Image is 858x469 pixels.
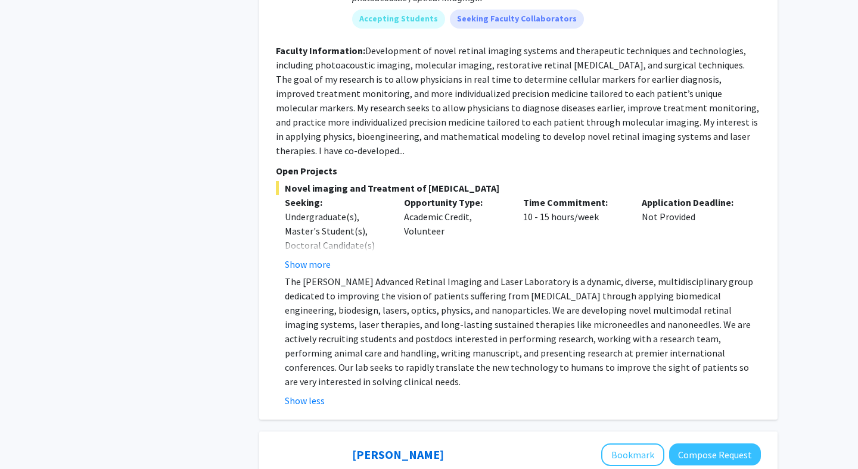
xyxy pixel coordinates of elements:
button: Compose Request to Jun Hua [669,443,761,465]
div: Academic Credit, Volunteer [395,195,514,271]
div: Not Provided [633,195,752,271]
div: Undergraduate(s), Master's Student(s), Doctoral Candidate(s) (PhD, MD, DMD, PharmD, etc.), Postdo... [285,210,386,352]
button: Add Jun Hua to Bookmarks [601,443,664,466]
button: Show less [285,393,325,408]
div: 10 - 15 hours/week [514,195,633,271]
p: The [PERSON_NAME] Advanced Retinal Imaging and Laser Laboratory is a dynamic, diverse, multidisci... [285,274,761,389]
span: Novel imaging and Treatment of [MEDICAL_DATA] [276,181,761,195]
p: Seeking: [285,195,386,210]
a: [PERSON_NAME] [352,447,444,462]
fg-read-more: Development of novel retinal imaging systems and therapeutic techniques and technologies, includi... [276,45,759,157]
p: Time Commitment: [523,195,624,210]
p: Application Deadline: [642,195,743,210]
b: Faculty Information: [276,45,365,57]
button: Show more [285,257,331,271]
mat-chip: Seeking Faculty Collaborators [450,10,584,29]
mat-chip: Accepting Students [352,10,445,29]
iframe: Chat [9,415,51,460]
p: Open Projects [276,164,761,178]
p: Opportunity Type: [404,195,505,210]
